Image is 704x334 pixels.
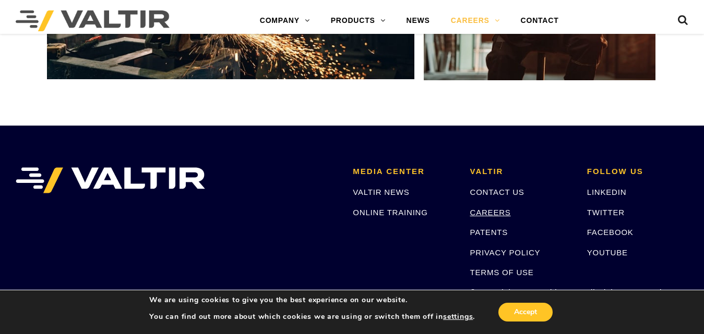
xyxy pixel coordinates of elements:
a: TWITTER [587,208,625,217]
h2: VALTIR [470,167,571,176]
a: CAREERS [440,10,510,31]
a: FACEBOOK [587,228,634,237]
button: Accept [498,303,553,321]
a: NEWS [396,10,440,31]
a: PATENTS [470,228,508,237]
a: TERMS OF USE [470,268,534,277]
a: PRIVACY POLICY [470,248,541,257]
img: Valtir [16,10,170,31]
a: YOUTUBE [587,248,628,257]
a: CONTACT [510,10,569,31]
p: © Copyright 2023 Valtir, LLC. All Rights Reserved. [470,286,571,298]
a: PRODUCTS [320,10,396,31]
img: VALTIR [16,167,205,193]
button: settings [443,312,473,321]
a: COMPANY [249,10,320,31]
p: We are using cookies to give you the best experience on our website. [149,295,475,305]
h2: FOLLOW US [587,167,688,176]
a: CAREERS [470,208,511,217]
a: ONLINE TRAINING [353,208,427,217]
h2: MEDIA CENTER [353,167,454,176]
a: VALTIR NEWS [353,188,409,196]
a: CONTACT US [470,188,524,196]
a: LINKEDIN [587,188,627,196]
p: You can find out more about which cookies we are using or switch them off in . [149,312,475,321]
